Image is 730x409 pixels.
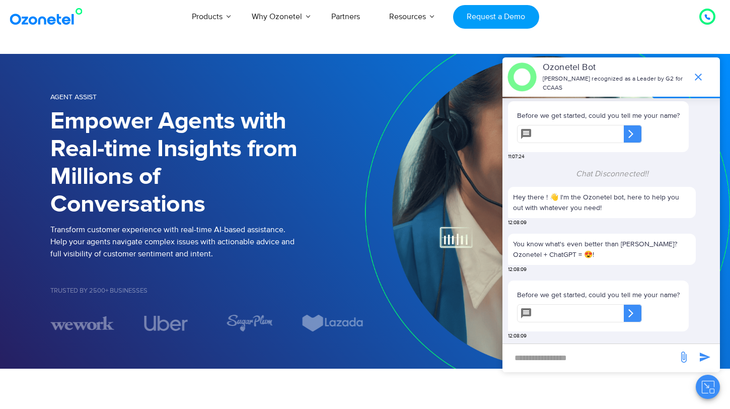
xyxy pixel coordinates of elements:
[543,61,687,75] p: Ozonetel Bot
[688,67,708,87] span: end chat or minimize
[674,347,694,367] span: send message
[695,347,715,367] span: send message
[144,316,188,331] img: uber
[696,375,720,399] button: Close chat
[50,108,365,219] h1: Empower Agents with Real-time Insights from Millions of Conversations
[302,314,365,332] div: 6 / 7
[508,153,525,161] span: 11:07:24
[508,266,527,274] span: 12:08:09
[50,224,365,260] p: Transform customer experience with real-time AI-based assistance. Help your agents navigate compl...
[50,314,114,332] div: 3 / 7
[513,239,691,260] p: You know what's even better than [PERSON_NAME]? Ozonetel + ChatGPT = 😍!
[543,75,687,93] p: [PERSON_NAME] recognized as a Leader by G2 for CCAAS
[226,314,273,332] img: sugarplum
[576,169,649,179] span: Chat Disconnected!!
[517,290,680,300] p: Before we get started, could you tell me your name?
[453,5,539,29] a: Request a Demo
[302,314,365,332] img: Lazada
[508,332,527,340] span: 12:08:09
[507,349,673,367] div: new-msg-input
[50,93,97,101] span: Agent Assist
[508,219,527,227] span: 12:08:09
[513,192,691,213] p: Hey there ! 👋 I'm the Ozonetel bot, here to help you out with whatever you need!
[134,316,197,331] div: 4 / 7
[50,314,365,332] div: Image Carousel
[50,288,365,294] h5: Trusted by 2500+ Businesses
[517,110,680,121] p: Before we get started, could you tell me your name?
[218,314,281,332] div: 5 / 7
[507,62,537,92] img: header
[50,314,114,332] img: wework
